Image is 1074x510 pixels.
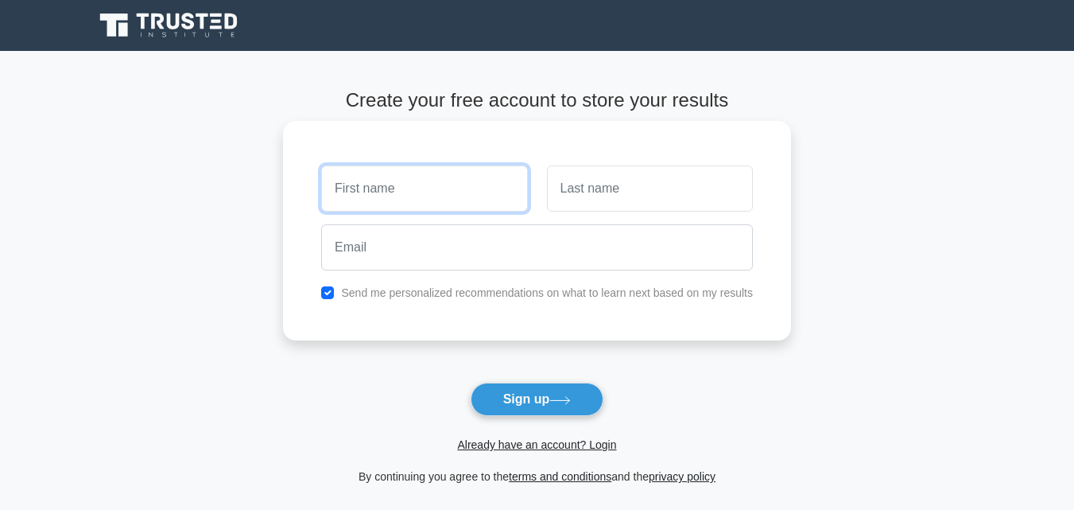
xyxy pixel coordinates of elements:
[341,286,753,299] label: Send me personalized recommendations on what to learn next based on my results
[471,383,604,416] button: Sign up
[273,467,801,486] div: By continuing you agree to the and the
[509,470,611,483] a: terms and conditions
[321,165,527,212] input: First name
[649,470,715,483] a: privacy policy
[457,438,616,451] a: Already have an account? Login
[283,89,791,112] h4: Create your free account to store your results
[321,224,753,271] input: Email
[547,165,753,212] input: Last name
